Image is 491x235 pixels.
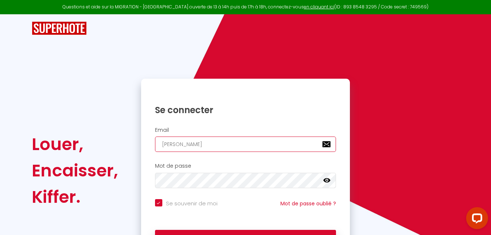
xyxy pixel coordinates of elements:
[304,4,334,10] a: en cliquant ici
[460,204,491,235] iframe: LiveChat chat widget
[155,127,336,133] h2: Email
[280,200,336,207] a: Mot de passe oublié ?
[32,131,118,157] div: Louer,
[32,157,118,184] div: Encaisser,
[32,22,87,35] img: SuperHote logo
[32,184,118,210] div: Kiffer.
[155,104,336,116] h1: Se connecter
[155,163,336,169] h2: Mot de passe
[155,137,336,152] input: Ton Email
